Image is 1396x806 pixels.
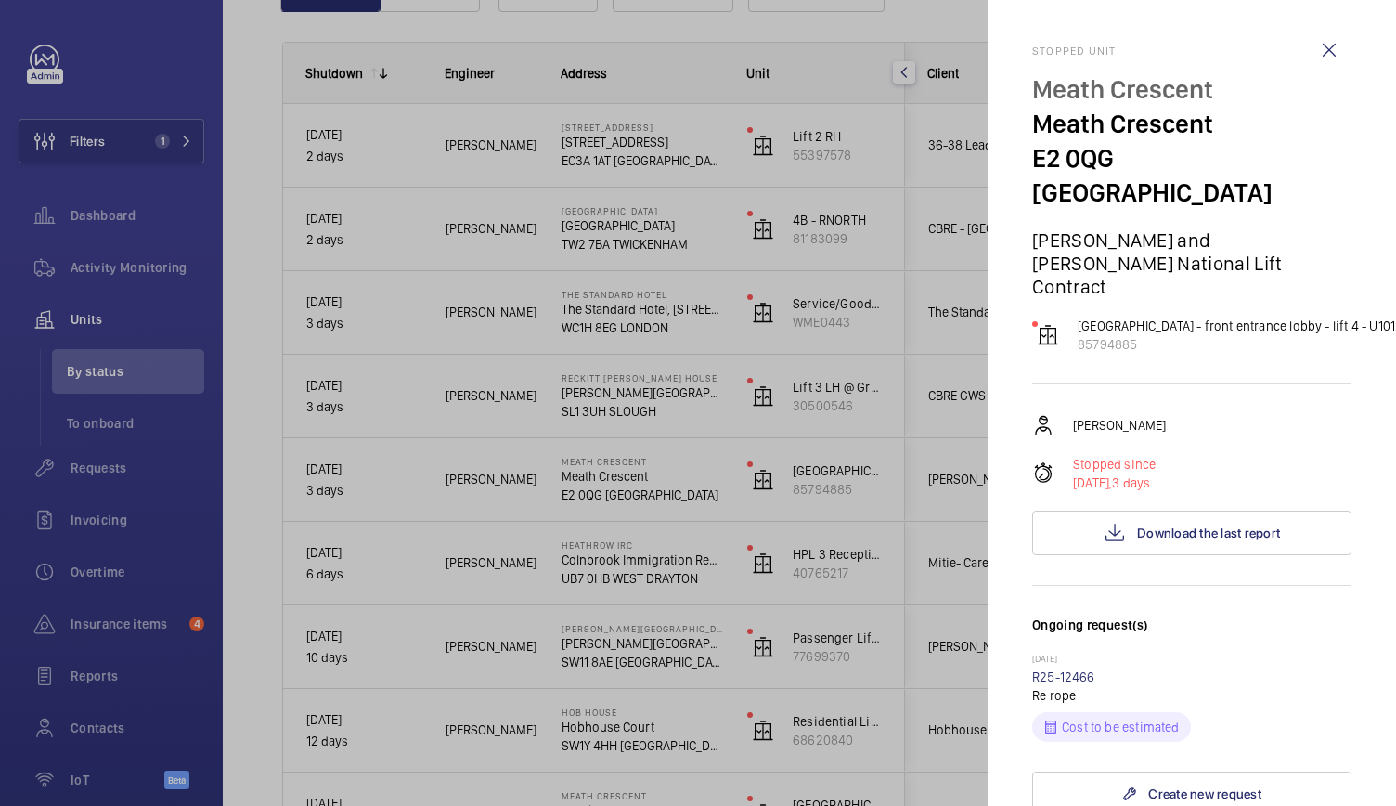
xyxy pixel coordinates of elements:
[1073,455,1156,474] p: Stopped since
[1062,718,1180,736] p: Cost to be estimated
[1037,324,1059,346] img: elevator.svg
[1032,616,1351,653] h3: Ongoing request(s)
[1032,107,1351,141] p: Meath Crescent
[1073,475,1112,490] span: [DATE],
[1073,416,1166,435] p: [PERSON_NAME]
[1073,474,1156,492] p: 3 days
[1032,686,1351,705] p: Re rope
[1032,141,1351,210] p: E2 0QG [GEOGRAPHIC_DATA]
[1032,653,1351,668] p: [DATE]
[1032,511,1351,555] button: Download the last report
[1032,228,1351,298] p: [PERSON_NAME] and [PERSON_NAME] National Lift Contract
[1137,526,1280,540] span: Download the last report
[1032,669,1095,684] a: R25-12466
[1032,45,1351,58] h2: Stopped unit
[1032,72,1351,107] p: Meath Crescent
